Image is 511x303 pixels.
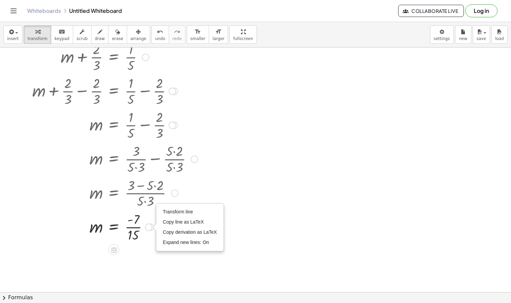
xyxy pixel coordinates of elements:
[3,25,22,44] button: insert
[187,25,209,44] button: format_sizesmaller
[465,4,497,17] button: Log in
[209,25,228,44] button: format_sizelarger
[215,28,222,36] i: format_size
[430,25,454,44] button: settings
[130,36,146,41] span: arrange
[51,25,73,44] button: keyboardkeypad
[59,28,65,36] i: keyboard
[55,36,69,41] span: keypad
[163,219,204,225] span: Copy line as LaTeX
[73,25,91,44] button: scrub
[233,36,253,41] span: fullscreen
[476,36,486,41] span: save
[155,36,165,41] span: undo
[91,25,109,44] button: draw
[95,36,105,41] span: draw
[455,25,471,44] button: new
[163,209,193,214] span: Transform line
[112,36,123,41] span: erase
[190,36,205,41] span: smaller
[108,25,127,44] button: erase
[229,25,257,44] button: fullscreen
[151,25,169,44] button: undoundo
[172,36,182,41] span: redo
[169,25,185,44] button: redoredo
[108,244,119,255] div: Apply the same math to both sides of the equation
[434,36,450,41] span: settings
[491,25,508,44] button: load
[24,25,51,44] button: transform
[495,36,504,41] span: load
[27,36,47,41] span: transform
[398,5,464,17] button: Collaborate Live
[163,229,217,235] span: Copy derivation as LaTeX
[174,28,180,36] i: redo
[7,36,19,41] span: insert
[127,25,150,44] button: arrange
[404,8,458,14] span: Collaborate Live
[163,240,209,245] span: Expand new lines: On
[27,7,61,14] a: Whiteboards
[157,28,163,36] i: undo
[77,36,88,41] span: scrub
[459,36,467,41] span: new
[473,25,490,44] button: save
[212,36,224,41] span: larger
[195,28,201,36] i: format_size
[8,5,19,16] button: Toggle navigation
